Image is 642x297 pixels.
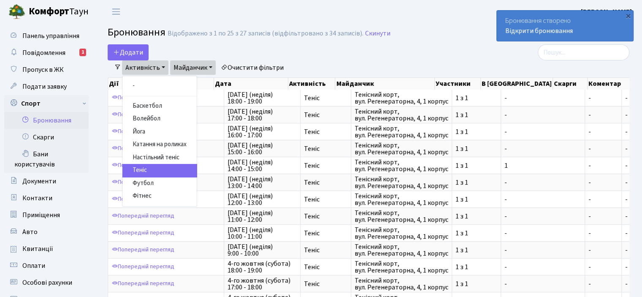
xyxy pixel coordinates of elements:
[228,176,297,189] span: [DATE] (неділя) 13:00 - 14:00
[168,30,363,38] div: Відображено з 1 по 25 з 27 записів (відфільтровано з 34 записів).
[625,144,628,153] span: -
[4,190,89,207] a: Контакти
[110,260,176,273] a: Попередній перегляд
[122,100,197,113] a: Баскетбол
[22,278,72,287] span: Особові рахунки
[4,207,89,223] a: Приміщення
[355,91,448,105] span: Тенісний корт, вул. Регенераторна, 4, 1 корпус
[110,142,176,155] a: Попередній перегляд
[355,193,448,206] span: Тенісний корт, вул. Регенераторна, 4, 1 корпус
[108,44,149,60] button: Додати
[110,277,176,290] a: Попередній перегляд
[588,247,618,253] span: -
[455,230,497,237] span: 1 з 1
[122,138,197,151] a: Катання на роликах
[4,129,89,146] a: Скарги
[304,162,347,169] span: Теніс
[588,112,618,118] span: -
[588,213,618,220] span: -
[4,44,89,61] a: Повідомлення1
[4,146,89,173] a: Бани користувачів
[8,3,25,20] img: logo.png
[625,195,628,204] span: -
[108,78,214,90] th: Дії
[4,112,89,129] a: Бронювання
[110,176,176,189] a: Попередній перегляд
[228,159,297,172] span: [DATE] (неділя) 14:00 - 15:00
[481,78,553,90] th: В [GEOGRAPHIC_DATA]
[455,264,497,270] span: 1 з 1
[288,78,335,90] th: Активність
[455,247,497,253] span: 1 з 1
[355,277,448,291] span: Тенісний корт, вул. Регенераторна, 4, 1 корпус
[304,112,347,118] span: Теніс
[122,125,197,139] a: Йога
[624,11,632,20] div: ×
[455,196,497,203] span: 1 з 1
[335,78,435,90] th: Майданчик
[110,159,176,172] a: Попередній перегляд
[110,210,176,223] a: Попередній перегляд
[355,142,448,155] span: Тенісний корт, вул. Регенераторна, 4, 1 корпус
[4,274,89,291] a: Особові рахунки
[22,31,79,41] span: Панель управління
[455,281,497,287] span: 1 з 1
[625,93,628,103] span: -
[217,60,287,75] a: Очистити фільтри
[4,257,89,274] a: Оплати
[110,243,176,256] a: Попередній перегляд
[504,145,581,152] span: -
[108,25,165,40] span: Бронювання
[504,213,581,220] span: -
[455,145,497,152] span: 1 з 1
[214,78,288,90] th: Дата
[504,196,581,203] span: -
[228,91,297,105] span: [DATE] (неділя) 18:00 - 19:00
[122,177,197,190] a: Футбол
[228,277,297,291] span: 4-го жовтня (субота) 17:00 - 18:00
[455,112,497,118] span: 1 з 1
[497,11,633,41] div: Бронювання створено
[588,128,618,135] span: -
[588,230,618,237] span: -
[588,196,618,203] span: -
[22,177,56,186] span: Документи
[355,125,448,139] span: Тенісний корт, вул. Регенераторна, 4, 1 корпус
[4,223,89,240] a: Авто
[625,161,628,170] span: -
[625,127,628,136] span: -
[304,145,347,152] span: Теніс
[625,212,628,221] span: -
[625,262,628,272] span: -
[228,210,297,223] span: [DATE] (неділя) 11:00 - 12:00
[504,264,581,270] span: -
[504,162,581,169] span: 1
[110,108,176,121] a: Попередній перегляд
[110,226,176,240] a: Попередній перегляд
[22,227,38,237] span: Авто
[588,179,618,186] span: -
[22,261,45,270] span: Оплати
[504,128,581,135] span: -
[29,5,89,19] span: Таун
[455,95,497,101] span: 1 з 1
[4,95,89,112] a: Спорт
[355,260,448,274] span: Тенісний корт, вул. Регенераторна, 4, 1 корпус
[504,179,581,186] span: -
[4,27,89,44] a: Панель управління
[22,65,64,74] span: Пропуск в ЖК
[505,26,573,35] a: Відкрити бронювання
[29,5,69,18] b: Комфорт
[455,179,497,186] span: 1 з 1
[455,213,497,220] span: 1 з 1
[504,112,581,118] span: -
[365,30,390,38] a: Скинути
[588,78,631,90] th: Коментар
[538,44,629,60] input: Пошук...
[4,240,89,257] a: Квитанції
[304,247,347,253] span: Теніс
[355,159,448,172] span: Тенісний корт, вул. Регенераторна, 4, 1 корпус
[504,95,581,101] span: -
[110,125,176,138] a: Попередній перегляд
[228,125,297,139] span: [DATE] (неділя) 16:00 - 17:00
